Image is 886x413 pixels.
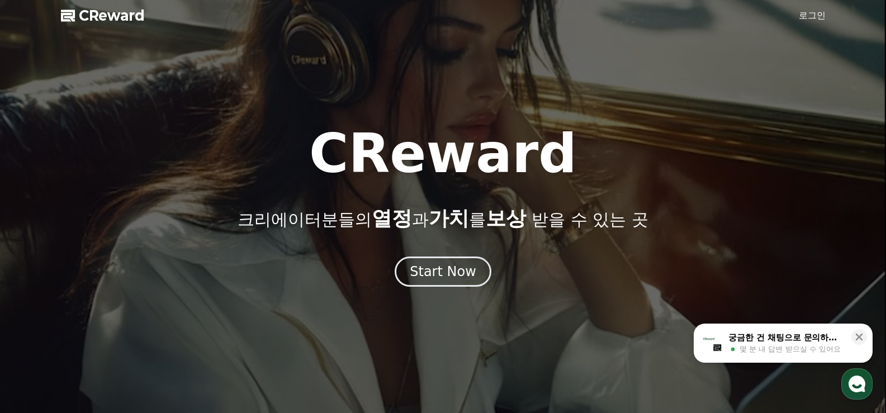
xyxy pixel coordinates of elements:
a: Start Now [395,268,491,278]
span: 보상 [486,207,526,230]
div: Start Now [410,263,476,281]
span: 열정 [372,207,412,230]
button: Start Now [395,257,491,287]
span: 가치 [429,207,469,230]
p: 크리에이터분들의 과 를 받을 수 있는 곳 [238,207,648,230]
a: CReward [61,7,145,25]
a: 로그인 [799,9,826,22]
span: CReward [79,7,145,25]
h1: CReward [309,127,577,181]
